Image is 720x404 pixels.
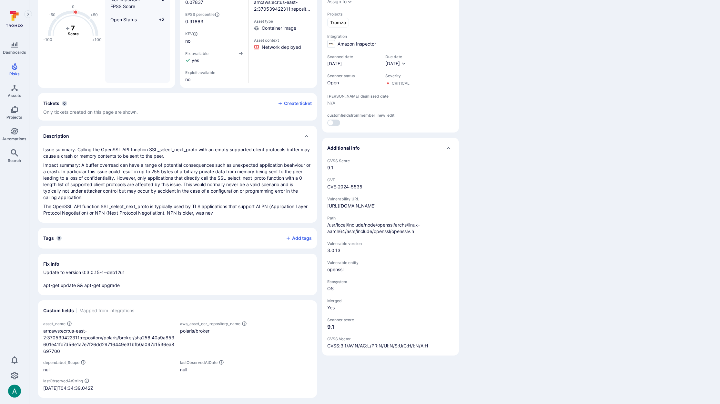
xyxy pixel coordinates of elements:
[192,57,199,64] span: yes
[43,37,52,42] text: -100
[327,18,349,27] a: Tromzo
[327,197,454,201] span: Vulnerability URL
[24,10,32,18] button: Expand navigation menu
[43,307,74,314] h2: Custom fields
[385,61,400,66] span: [DATE]
[43,109,138,115] span: Only tickets created on this page are shown.
[327,54,379,59] span: Scanned date
[254,19,312,24] span: Asset type
[43,360,79,365] span: dependabot_Scope
[385,54,406,59] span: Due date
[327,177,454,182] span: CVE
[43,378,83,383] span: lastObservedAtString
[278,101,312,106] button: Create ticket
[327,216,454,220] span: Path
[327,113,454,118] span: customfieldsfrommember_new_edit
[56,236,62,241] span: 0
[43,162,312,201] p: Impact summary: A buffer overread can have a range of potential consequences such as unexpected a...
[385,73,410,78] span: Severity
[38,228,317,249] div: Collapse tags
[327,260,454,265] span: Vulnerable entity
[92,37,102,42] text: +100
[90,12,98,17] text: +50
[327,158,454,163] span: CVSS Score
[330,19,346,26] span: Tromzo
[262,44,301,50] span: Click to view evidence
[38,254,317,295] section: fix info card
[26,12,30,17] i: Expand navigation menu
[385,54,406,67] div: Due date field
[43,269,312,289] p: Update to version 0:3.0.15-1~deb12u1 apt-get update && apt-get upgrade
[152,16,165,23] span: +2
[43,133,69,139] h2: Description
[43,321,66,326] span: asset_name
[180,366,312,373] div: null
[327,73,379,78] span: Scanner status
[327,34,454,39] span: Integration
[8,385,21,398] img: ACg8ocLSa5mPYBaXNx3eFu_EmspyJX0laNWN7cXOFirfQ7srZveEpg=s96-c
[327,80,379,86] span: Open
[385,60,406,67] button: [DATE]
[49,12,56,17] text: -50
[8,385,21,398] div: Arjan Dehar
[327,247,454,254] span: 3.0.13
[38,93,317,121] section: tickets card
[327,317,454,322] span: Scanner score
[322,138,459,158] div: Collapse
[327,165,454,171] span: 9.1
[327,184,362,189] a: CVE-2024-5535
[327,100,454,106] span: N/A
[38,126,317,146] div: Collapse description
[110,17,137,22] span: Open Status
[327,60,379,67] span: [DATE]
[9,71,20,76] span: Risks
[8,158,21,163] span: Search
[79,307,134,314] span: Mapped from integrations
[327,94,454,99] span: [PERSON_NAME] dismissed date
[43,261,59,267] h2: Fix info
[38,300,317,398] section: custom fields card
[338,41,376,47] span: Amazon Inspector
[392,81,410,86] div: Critical
[327,222,454,235] span: /usr/local/include/node/openssl/archs/linux-aarch64/asm/include/openssl/opensslv.h
[68,31,79,36] text: Score
[71,24,75,32] tspan: 7
[280,233,312,243] button: Add tags
[43,100,59,107] h2: Tickets
[327,285,454,292] span: OS
[327,324,454,330] span: 9.1
[185,38,243,44] span: no
[185,31,243,37] span: KEV
[327,266,454,273] span: openssl
[43,385,175,391] div: [DATE]T04:34:39.042Z
[327,12,454,16] span: Projects
[327,336,454,341] span: CVSS Vector
[185,70,215,75] span: Exploit available
[60,24,86,36] g: The vulnerability score is based on the parameters defined in the settings
[8,93,21,98] span: Assets
[2,136,26,141] span: Automations
[185,18,243,25] span: 0.91663
[185,12,243,17] span: EPSS percentile
[254,38,312,43] span: Asset context
[38,93,317,121] div: Collapse
[327,298,454,303] span: Merged
[3,50,26,55] span: Dashboards
[327,279,454,284] span: Ecosystem
[72,4,75,9] text: 0
[43,146,312,159] p: Issue summary: Calling the OpenSSL API function SSL_select_next_proto with an empty supported cli...
[327,241,454,246] span: Vulnerable version
[185,51,208,56] span: Fix available
[327,304,454,311] span: Yes
[66,24,70,32] tspan: +
[180,327,312,334] div: polaris/broker
[327,203,376,209] div: [URL][DOMAIN_NAME]
[327,343,454,349] span: CVSS:3.1/AV:N/AC:L/PR:N/UI:N/S:U/C:H/I:N/A:H
[327,145,360,151] h2: Additional info
[43,366,175,373] div: null
[322,138,459,356] section: additional info card
[43,327,175,355] div: arn:aws:ecr:us-east-2:370539422311:repository/polaris/broker/sha256:40a9a853601e41fc7d56e1a7e7f26...
[180,321,240,326] span: aws_asset_ecr_repository_name
[180,360,218,365] span: lastObservedAtDate
[185,76,243,83] span: no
